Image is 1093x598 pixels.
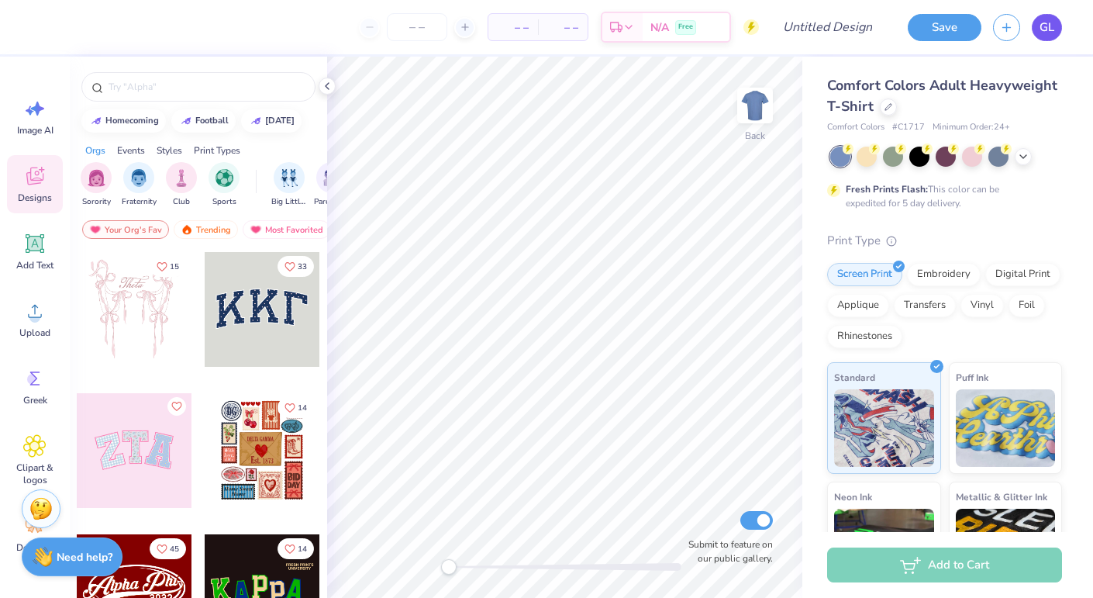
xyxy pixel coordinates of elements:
[894,294,956,317] div: Transfers
[271,196,307,208] span: Big Little Reveal
[846,182,1036,210] div: This color can be expedited for 5 day delivery.
[174,220,238,239] div: Trending
[16,259,53,271] span: Add Text
[130,169,147,187] img: Fraternity Image
[85,143,105,157] div: Orgs
[1040,19,1054,36] span: GL
[215,169,233,187] img: Sports Image
[81,162,112,208] div: filter for Sorority
[441,559,457,575] div: Accessibility label
[827,121,884,134] span: Comfort Colors
[243,220,330,239] div: Most Favorited
[19,327,50,339] span: Upload
[23,394,47,406] span: Greek
[827,232,1062,250] div: Print Type
[827,325,902,348] div: Rhinestones
[81,109,166,133] button: homecoming
[745,129,765,143] div: Back
[298,404,307,412] span: 14
[16,541,53,554] span: Decorate
[281,169,298,187] img: Big Little Reveal Image
[57,550,112,565] strong: Need help?
[271,162,307,208] div: filter for Big Little Reveal
[956,509,1056,586] img: Metallic & Glitter Ink
[122,162,157,208] div: filter for Fraternity
[892,121,925,134] span: # C1717
[194,143,240,157] div: Print Types
[314,196,350,208] span: Parent's Weekend
[88,169,105,187] img: Sorority Image
[314,162,350,208] div: filter for Parent's Weekend
[771,12,884,43] input: Untitled Design
[81,162,112,208] button: filter button
[250,224,262,235] img: most_fav.gif
[827,263,902,286] div: Screen Print
[314,162,350,208] button: filter button
[547,19,578,36] span: – –
[180,116,192,126] img: trend_line.gif
[89,224,102,235] img: most_fav.gif
[956,369,988,385] span: Puff Ink
[209,162,240,208] button: filter button
[173,169,190,187] img: Club Image
[740,90,771,121] img: Back
[298,545,307,553] span: 14
[834,369,875,385] span: Standard
[170,545,179,553] span: 45
[1032,14,1062,41] a: GL
[171,109,236,133] button: football
[278,256,314,277] button: Like
[166,162,197,208] div: filter for Club
[122,196,157,208] span: Fraternity
[18,192,52,204] span: Designs
[241,109,302,133] button: [DATE]
[117,143,145,157] div: Events
[170,263,179,271] span: 15
[827,76,1057,116] span: Comfort Colors Adult Heavyweight T-Shirt
[173,196,190,208] span: Club
[195,116,229,125] div: football
[150,538,186,559] button: Like
[278,538,314,559] button: Like
[9,461,60,486] span: Clipart & logos
[846,183,928,195] strong: Fresh Prints Flash:
[933,121,1010,134] span: Minimum Order: 24 +
[17,124,53,137] span: Image AI
[122,162,157,208] button: filter button
[985,263,1060,286] div: Digital Print
[834,389,934,467] img: Standard
[323,169,341,187] img: Parent's Weekend Image
[107,79,305,95] input: Try "Alpha"
[678,22,693,33] span: Free
[298,263,307,271] span: 33
[166,162,197,208] button: filter button
[956,389,1056,467] img: Puff Ink
[181,224,193,235] img: trending.gif
[90,116,102,126] img: trend_line.gif
[271,162,307,208] button: filter button
[150,256,186,277] button: Like
[82,196,111,208] span: Sorority
[209,162,240,208] div: filter for Sports
[960,294,1004,317] div: Vinyl
[834,509,934,586] img: Neon Ink
[907,263,981,286] div: Embroidery
[834,489,872,505] span: Neon Ink
[265,116,295,125] div: halloween
[167,397,186,416] button: Like
[387,13,447,41] input: – –
[498,19,529,36] span: – –
[82,220,169,239] div: Your Org's Fav
[278,397,314,418] button: Like
[827,294,889,317] div: Applique
[1009,294,1045,317] div: Foil
[650,19,669,36] span: N/A
[105,116,159,125] div: homecoming
[250,116,262,126] img: trend_line.gif
[908,14,981,41] button: Save
[157,143,182,157] div: Styles
[956,489,1047,505] span: Metallic & Glitter Ink
[212,196,236,208] span: Sports
[680,538,773,565] label: Submit to feature on our public gallery.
